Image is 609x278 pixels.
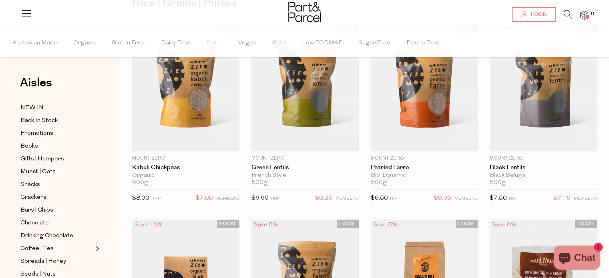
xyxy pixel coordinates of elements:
[251,179,267,186] span: 500g
[20,167,93,177] a: Muesli | Oats
[371,195,388,201] span: $9.50
[161,29,191,57] span: Dairy Free
[490,172,597,179] div: Black Beluga
[20,257,66,266] span: Spreads | Honey
[132,24,239,151] img: Kabuli Chickpeas
[20,206,53,215] span: Bars | Chips
[20,154,64,164] span: Gifts | Hampers
[20,141,93,151] a: Books
[288,2,321,22] img: Part&Parcel
[251,155,359,162] p: Mount Zero
[20,218,93,228] a: Chocolate
[20,244,54,254] span: Coffee | Tea
[94,244,99,253] button: Expand/Collapse Coffee | Tea
[512,7,556,22] a: Login
[132,179,148,186] span: 500g
[589,10,596,18] span: 0
[553,193,571,204] span: $7.15
[20,231,73,241] span: Drinking Chocolate
[20,103,93,113] a: NEW IN
[20,142,38,151] span: Books
[529,11,547,18] span: Login
[20,129,53,138] span: Promotions
[490,24,597,151] img: Black Lentils
[575,220,597,228] span: LOCAL
[251,172,359,179] div: French Style
[454,196,478,201] small: MEMBERS
[20,180,93,190] a: Snacks
[371,179,387,186] span: 500g
[20,74,52,92] span: Aisles
[390,196,399,201] small: RRP
[20,244,93,254] a: Coffee | Tea
[574,196,597,201] small: MEMBERS
[20,167,56,177] span: Muesli | Oats
[251,195,269,201] span: $6.60
[358,29,390,57] span: Sugar Free
[20,77,52,97] a: Aisles
[371,172,478,179] div: Bio-Dynamic
[490,179,506,186] span: 500g
[20,218,49,228] span: Chocolate
[217,220,239,228] span: LOCAL
[151,196,161,201] small: RRP
[490,164,597,171] a: Black Lentils
[20,128,93,138] a: Promotions
[490,220,519,230] div: Save 6%
[337,220,359,228] span: LOCAL
[216,196,239,201] small: MEMBERS
[132,172,239,179] div: Organic
[271,196,280,201] small: RRP
[272,29,286,57] span: Keto
[371,220,400,230] div: Save 5%
[132,195,149,201] span: $8.00
[434,193,451,204] span: $9.05
[238,29,256,57] span: Vegan
[207,29,222,57] span: Paleo
[132,164,239,171] a: Kabuli Chickpeas
[490,155,597,162] p: Mount Zero
[406,29,440,57] span: Plastic Free
[315,193,332,204] span: $6.25
[20,256,93,266] a: Spreads | Honey
[371,164,478,171] a: Pearled Farro
[20,116,93,126] a: Back In Stock
[251,24,359,151] img: Green Lentils
[20,180,40,190] span: Snacks
[371,24,478,151] img: Pearled Farro
[490,195,507,201] span: $7.50
[509,196,518,201] small: RRP
[20,193,46,202] span: Crackers
[132,220,165,230] div: Save 10%
[251,164,359,171] a: Green Lentils
[20,103,44,113] span: NEW IN
[20,231,93,241] a: Drinking Chocolate
[12,29,57,57] span: Australian Made
[20,154,93,164] a: Gifts | Hampers
[73,29,96,57] span: Organic
[371,155,478,162] p: Mount Zero
[551,246,603,272] inbox-online-store-chat: Shopify online store chat
[132,155,239,162] p: Mount Zero
[580,11,588,19] a: 0
[302,29,342,57] span: Low FODMAP
[112,29,145,57] span: Gluten Free
[196,193,213,204] span: $7.60
[336,196,359,201] small: MEMBERS
[456,220,478,228] span: LOCAL
[20,205,93,215] a: Bars | Chips
[251,220,280,230] div: Save 5%
[20,192,93,202] a: Crackers
[20,116,58,126] span: Back In Stock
